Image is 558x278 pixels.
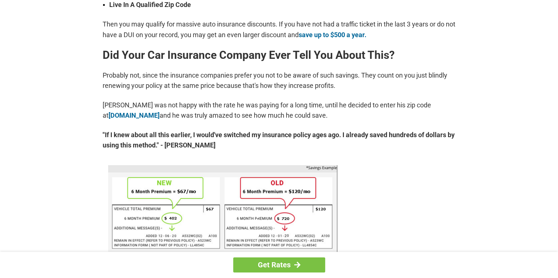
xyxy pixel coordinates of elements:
[108,165,337,252] img: savings
[299,31,366,39] a: save up to $500 a year.
[233,257,325,272] a: Get Rates
[103,100,456,121] p: [PERSON_NAME] was not happy with the rate he was paying for a long time, until he decided to ente...
[109,111,160,119] a: [DOMAIN_NAME]
[103,130,456,150] strong: "If I knew about all this earlier, I would've switched my insurance policy ages ago. I already sa...
[103,70,456,91] p: Probably not, since the insurance companies prefer you not to be aware of such savings. They coun...
[103,49,456,61] h2: Did Your Car Insurance Company Ever Tell You About This?
[103,19,456,40] p: Then you may qualify for massive auto insurance discounts. If you have not had a traffic ticket i...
